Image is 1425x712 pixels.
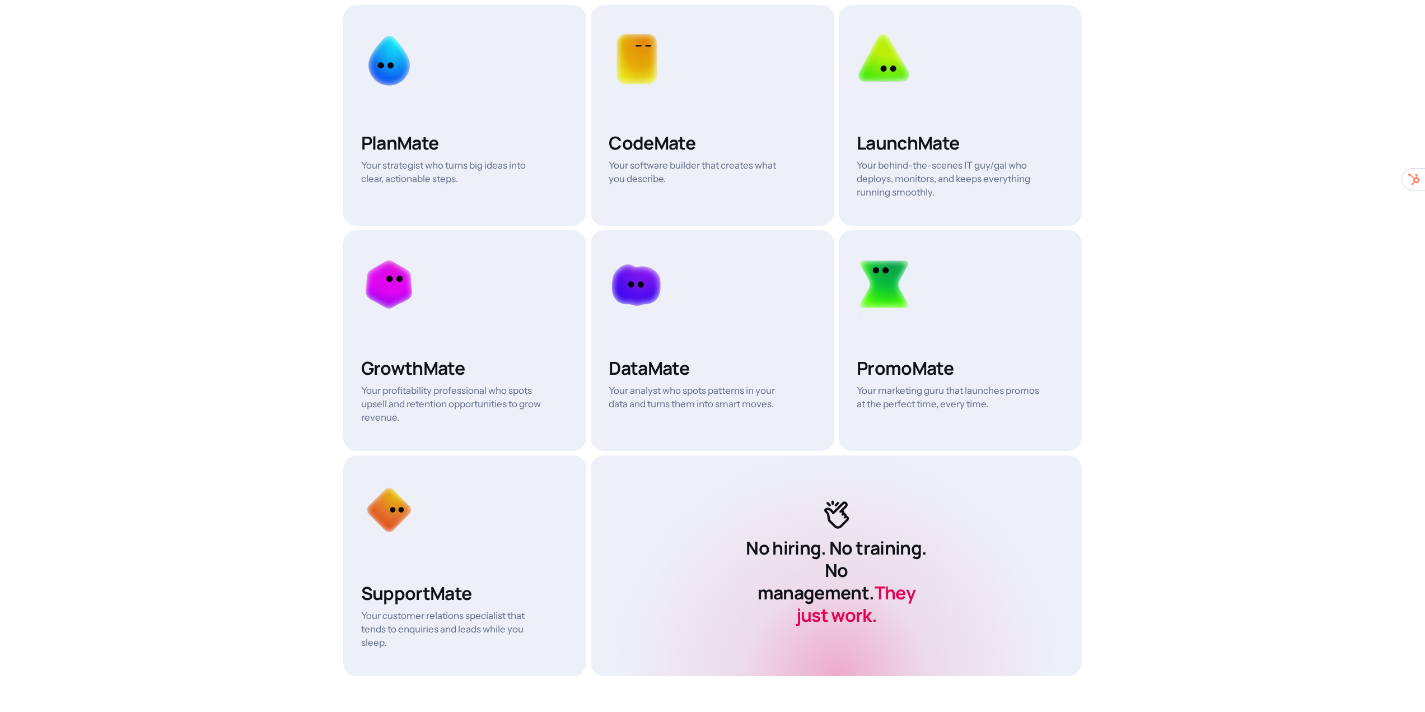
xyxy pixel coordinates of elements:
[796,580,916,627] span: They just work.
[609,159,794,185] p: Your software builder that creates what you describe.
[857,384,1042,411] p: Your marketing guru that launches promos at the perfect time, every time.
[857,132,1042,154] h3: LaunchMate
[857,159,1042,199] p: Your behind-the-scenes IT guy/gal who deploys, monitors, and keeps everything running smoothly.
[609,384,794,411] p: Your analyst who spots patterns in your data and turns them into smart moves.
[361,159,546,185] p: Your strategist who turns big ideas into clear, actionable steps.
[745,537,928,626] h3: No hiring. No training. No management.
[361,609,546,649] p: Your customer relations specialist that tends to enquiries and leads while you sleep.
[609,132,794,154] h3: CodeMate
[857,357,1042,379] h3: PromoMate
[361,384,546,424] p: Your profitability professional who spots upsell and retention opportunities to grow revenue.
[361,357,546,379] h3: GrowthMate
[361,582,546,604] h3: SupportMate
[609,357,794,379] h3: DataMate
[361,132,546,154] h3: PlanMate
